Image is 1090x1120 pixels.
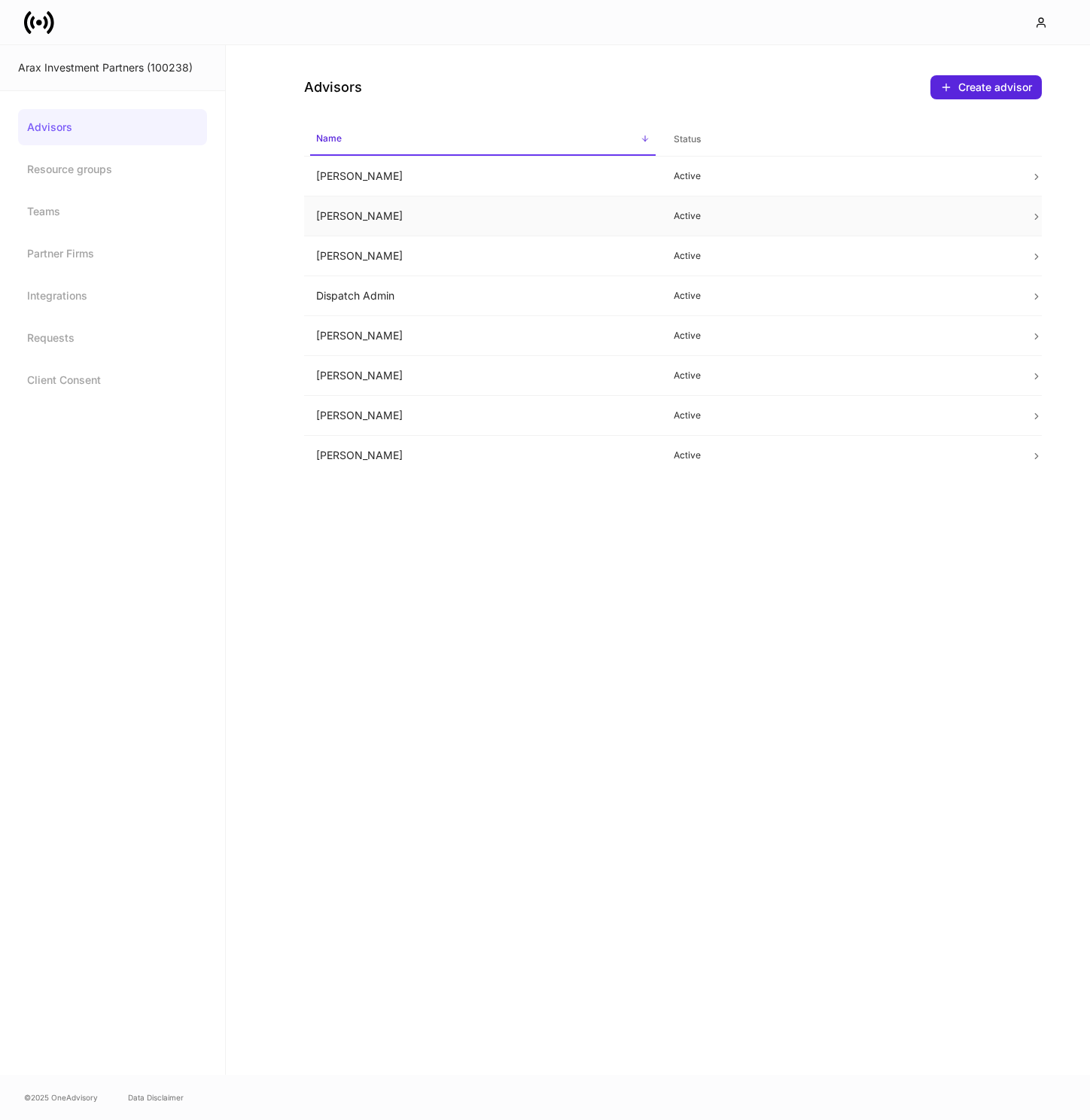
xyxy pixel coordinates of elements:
span: Name [310,123,656,156]
td: [PERSON_NAME] [304,356,662,396]
p: Active [674,449,1007,461]
p: Active [674,250,1007,262]
a: Teams [18,193,207,230]
a: Data Disclaimer [128,1091,184,1103]
div: Create advisor [958,80,1032,95]
td: [PERSON_NAME] [304,236,662,276]
td: [PERSON_NAME] [304,196,662,236]
p: Active [674,290,1007,302]
p: Active [674,170,1007,182]
a: Partner Firms [18,236,207,272]
td: Dispatch Admin [304,276,662,316]
span: © 2025 OneAdvisory [24,1091,98,1103]
button: Create advisor [930,75,1042,99]
td: [PERSON_NAME] [304,157,662,196]
a: Advisors [18,109,207,145]
a: Requests [18,320,207,356]
p: Active [674,330,1007,342]
a: Resource groups [18,151,207,187]
h6: Status [674,132,701,146]
a: Client Consent [18,362,207,398]
a: Integrations [18,278,207,314]
p: Active [674,370,1007,382]
span: Status [668,124,1013,155]
td: [PERSON_NAME] [304,396,662,436]
td: [PERSON_NAME] [304,316,662,356]
h4: Advisors [304,78,362,96]
td: [PERSON_NAME] [304,436,662,476]
h6: Name [316,131,342,145]
p: Active [674,409,1007,422]
p: Active [674,210,1007,222]
div: Arax Investment Partners (100238) [18,60,207,75]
